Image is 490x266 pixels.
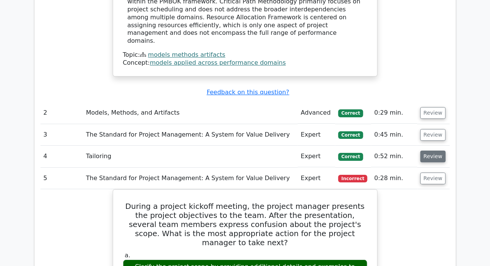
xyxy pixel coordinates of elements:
h5: During a project kickoff meeting, the project manager presents the project objectives to the team... [122,202,368,247]
button: Review [420,151,446,162]
div: Concept: [123,59,367,67]
td: 4 [40,146,83,167]
td: Expert [298,124,335,146]
td: Models, Methods, and Artifacts [83,102,298,124]
span: Incorrect [338,175,367,182]
button: Review [420,129,446,141]
a: models methods artifacts [148,51,225,58]
td: 0:28 min. [371,168,417,189]
span: Correct [338,109,363,117]
td: 5 [40,168,83,189]
td: 0:29 min. [371,102,417,124]
td: 3 [40,124,83,146]
td: Tailoring [83,146,298,167]
td: The Standard for Project Management: A System for Value Delivery [83,124,298,146]
div: Topic: [123,51,367,59]
a: Feedback on this question? [207,89,289,96]
button: Review [420,173,446,184]
td: 0:45 min. [371,124,417,146]
td: The Standard for Project Management: A System for Value Delivery [83,168,298,189]
td: Expert [298,146,335,167]
td: 0:52 min. [371,146,417,167]
td: Expert [298,168,335,189]
a: models applied across performance domains [150,59,286,66]
td: 2 [40,102,83,124]
span: Correct [338,153,363,160]
button: Review [420,107,446,119]
span: a. [125,252,131,259]
span: Correct [338,131,363,139]
td: Advanced [298,102,335,124]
